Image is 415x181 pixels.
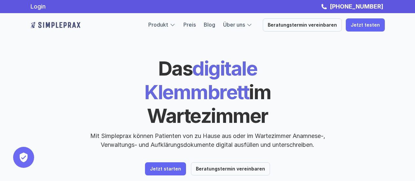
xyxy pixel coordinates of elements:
[191,162,270,175] a: Beratungstermin vereinbaren
[147,80,274,127] span: im Wartezimmer
[268,22,337,28] p: Beratungstermin vereinbaren
[85,131,331,149] p: Mit Simpleprax können Patienten von zu Hause aus oder im Wartezimmer Anamnese-, Verwaltungs- und ...
[330,3,383,10] strong: [PHONE_NUMBER]
[223,21,245,28] a: Über uns
[346,18,385,32] a: Jetzt testen
[31,3,46,10] a: Login
[94,57,321,127] h1: digitale Klemmbrett
[328,3,385,10] a: [PHONE_NUMBER]
[351,22,380,28] p: Jetzt testen
[196,166,265,172] p: Beratungstermin vereinbaren
[204,21,215,28] a: Blog
[150,166,181,172] p: Jetzt starten
[145,162,186,175] a: Jetzt starten
[148,21,168,28] a: Produkt
[158,57,193,80] span: Das
[263,18,342,32] a: Beratungstermin vereinbaren
[183,21,196,28] a: Preis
